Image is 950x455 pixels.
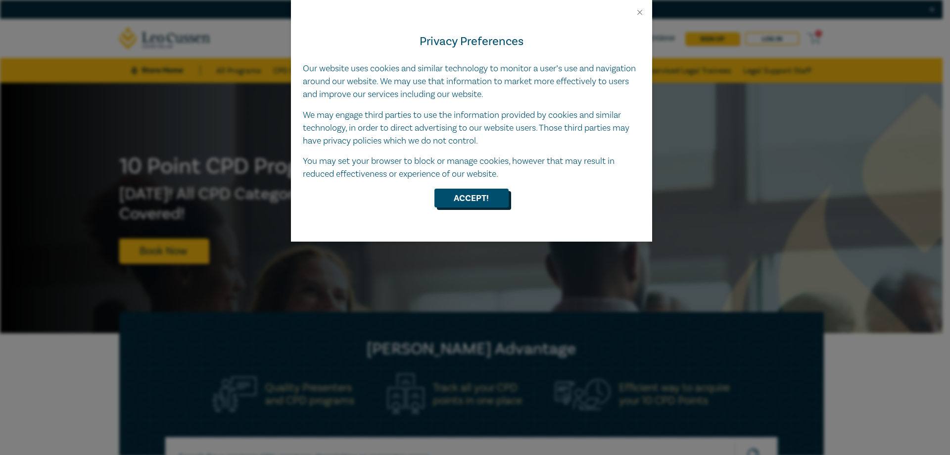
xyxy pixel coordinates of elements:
[303,155,640,181] p: You may set your browser to block or manage cookies, however that may result in reduced effective...
[434,189,509,207] button: Accept!
[635,8,644,17] button: Close
[303,33,640,51] h4: Privacy Preferences
[303,109,640,148] p: We may engage third parties to use the information provided by cookies and similar technology, in...
[303,62,640,101] p: Our website uses cookies and similar technology to monitor a user’s use and navigation around our...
